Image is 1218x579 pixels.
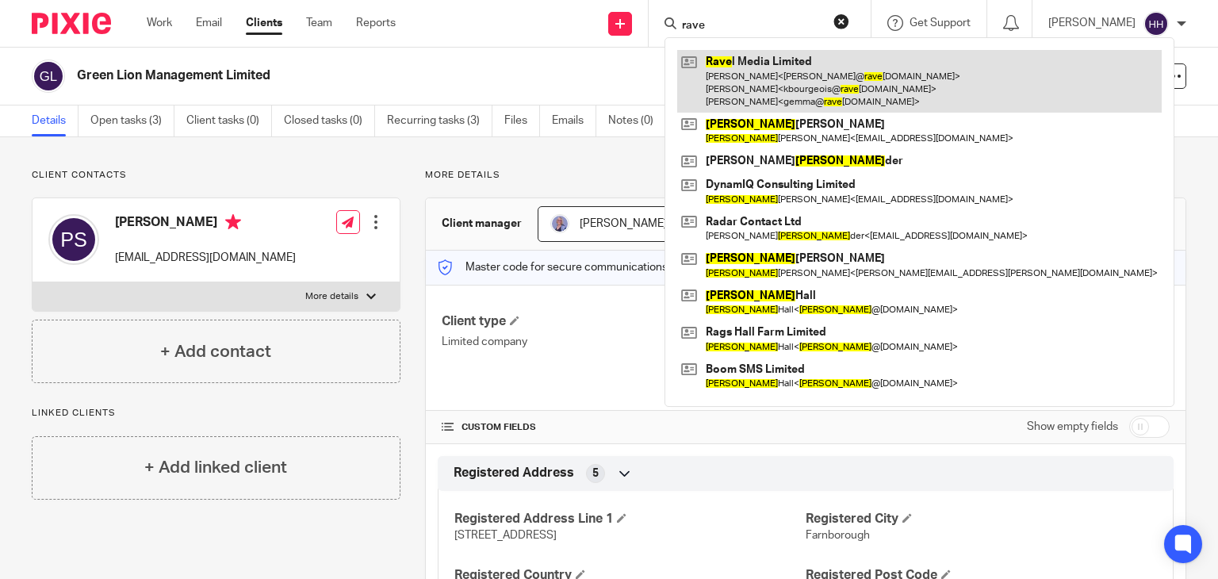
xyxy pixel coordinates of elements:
span: Get Support [910,17,971,29]
span: [STREET_ADDRESS] [454,530,557,541]
a: Reports [356,15,396,31]
h4: CUSTOM FIELDS [442,421,806,434]
label: Show empty fields [1027,419,1118,435]
img: svg%3E [48,214,99,265]
a: Details [32,105,79,136]
button: Clear [833,13,849,29]
span: Farnborough [806,530,870,541]
a: Notes (0) [608,105,666,136]
img: svg%3E [32,59,65,93]
a: Work [147,15,172,31]
a: Files [504,105,540,136]
h4: Registered City [806,511,1157,527]
h4: + Add linked client [144,455,287,480]
p: Linked clients [32,407,400,420]
h4: Client type [442,313,806,330]
h4: + Add contact [160,339,271,364]
a: Closed tasks (0) [284,105,375,136]
h3: Client manager [442,216,522,232]
span: 5 [592,466,599,481]
p: Master code for secure communications and files [438,259,711,275]
p: [EMAIL_ADDRESS][DOMAIN_NAME] [115,250,296,266]
span: Registered Address [454,465,574,481]
a: Emails [552,105,596,136]
p: More details [425,169,1186,182]
a: Recurring tasks (3) [387,105,492,136]
input: Search [680,19,823,33]
h2: Green Lion Management Limited [77,67,792,84]
a: Team [306,15,332,31]
img: Pixie [32,13,111,34]
a: Open tasks (3) [90,105,174,136]
p: Limited company [442,334,806,350]
p: [PERSON_NAME] [1048,15,1136,31]
h4: [PERSON_NAME] [115,214,296,234]
a: Client tasks (0) [186,105,272,136]
i: Primary [225,214,241,230]
span: [PERSON_NAME] 2 [580,218,676,229]
img: svg%3E [1143,11,1169,36]
p: Client contacts [32,169,400,182]
p: More details [305,290,358,303]
h4: Registered Address Line 1 [454,511,806,527]
a: Email [196,15,222,31]
a: Clients [246,15,282,31]
img: JC%20Linked%20In.jpg [550,214,569,233]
